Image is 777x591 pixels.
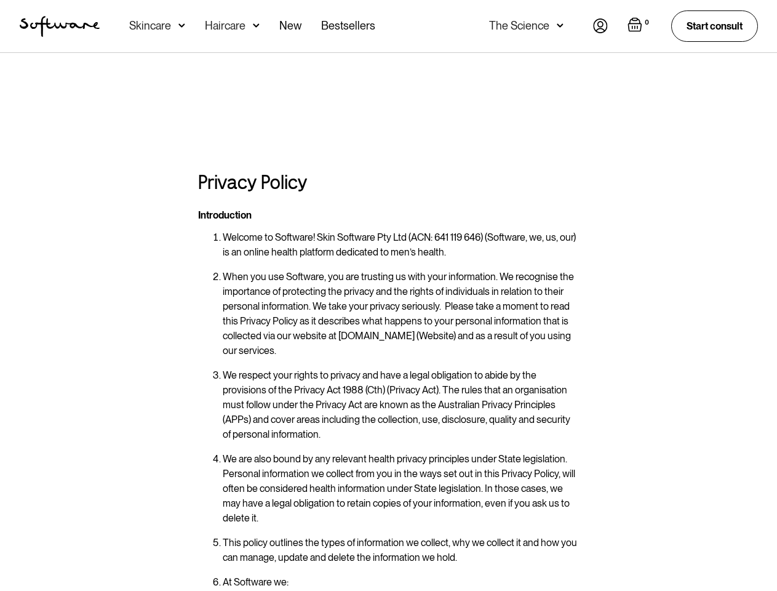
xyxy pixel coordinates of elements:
[557,17,564,34] img: arrow down
[198,171,307,193] h2: Privacy Policy
[223,230,580,260] li: Welcome to Software! Skin Software Pty Ltd (ACN: 641 119 646) (Software, we, us, our) is an onlin...
[628,17,651,34] a: Open empty cart
[223,368,580,442] li: We respect your rights to privacy and have a legal obligation to abide by the provisions of the P...
[20,16,100,37] a: home
[223,536,580,565] li: This policy outlines the types of information we collect, why we collect it and how you can manag...
[205,17,245,34] div: Haircare
[489,17,549,34] div: The Science
[20,16,100,37] img: Software Logo
[642,17,651,28] div: 0
[198,209,252,221] strong: Introduction
[223,575,580,590] li: At Software we:
[223,270,580,358] li: When you use Software, you are trusting us with your information. We recognise the importance of ...
[223,452,580,526] li: We are also bound by any relevant health privacy principles under State legislation. Personal inf...
[129,17,171,34] div: Skincare
[671,10,758,42] a: Start consult
[178,17,185,34] img: arrow down
[253,17,260,34] img: arrow down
